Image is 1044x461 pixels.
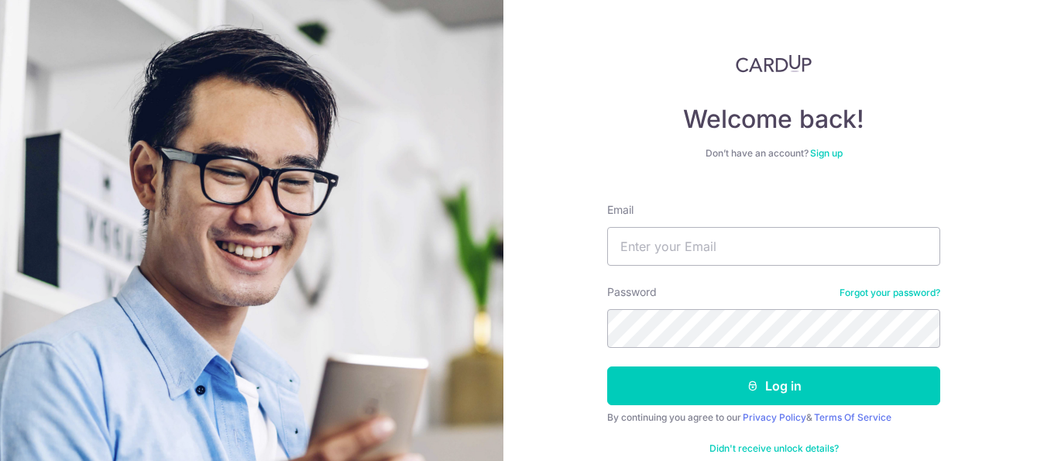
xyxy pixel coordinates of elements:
[840,287,940,299] a: Forgot your password?
[736,54,812,73] img: CardUp Logo
[709,442,839,455] a: Didn't receive unlock details?
[810,147,843,159] a: Sign up
[743,411,806,423] a: Privacy Policy
[607,284,657,300] label: Password
[607,202,634,218] label: Email
[607,227,940,266] input: Enter your Email
[814,411,891,423] a: Terms Of Service
[607,104,940,135] h4: Welcome back!
[607,411,940,424] div: By continuing you agree to our &
[607,366,940,405] button: Log in
[607,147,940,160] div: Don’t have an account?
